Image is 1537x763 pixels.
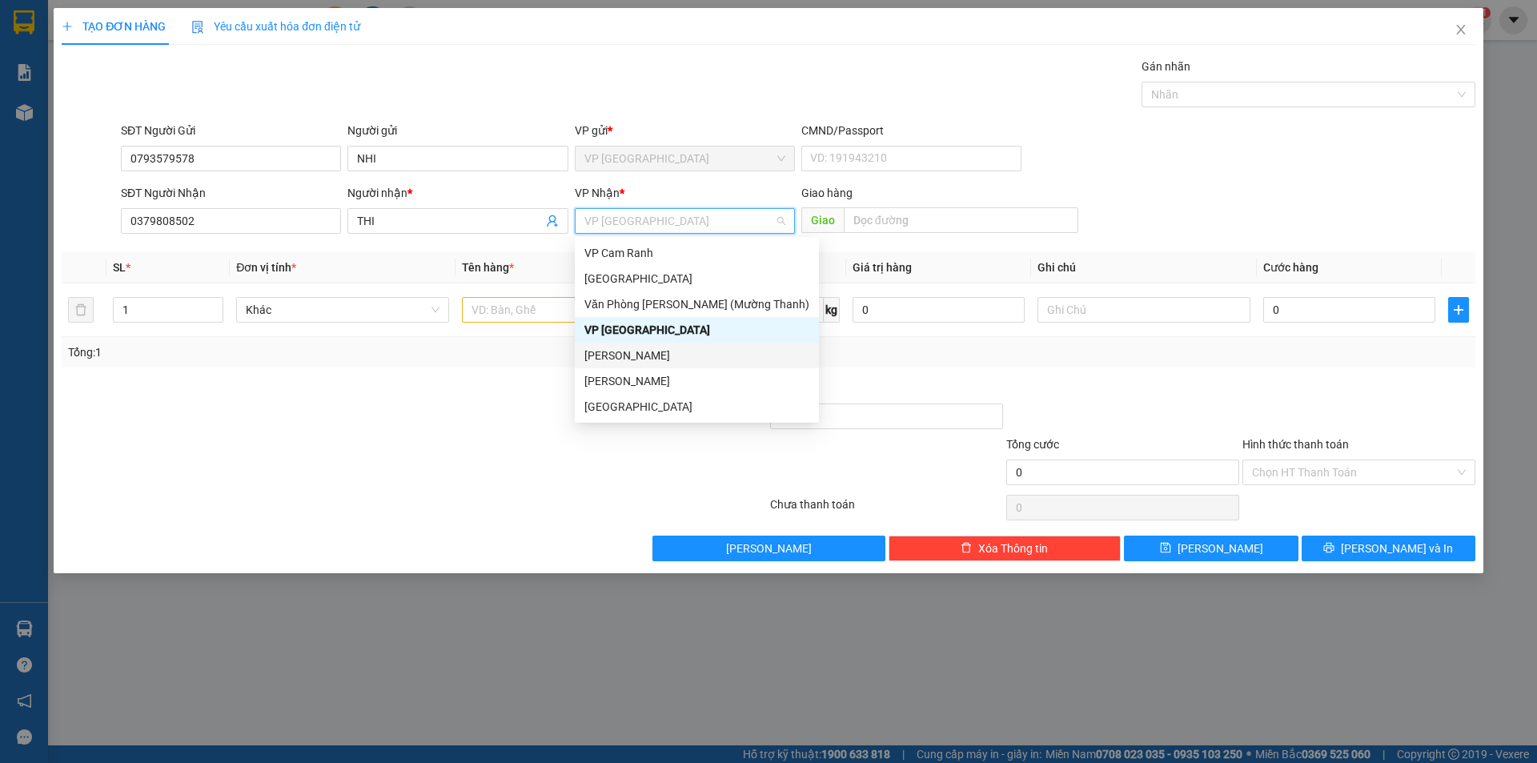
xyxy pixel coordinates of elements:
button: [PERSON_NAME] [652,536,885,561]
span: Giá trị hàng [853,261,912,274]
div: Chưa thanh toán [768,496,1005,524]
span: Giao hàng [801,187,853,199]
span: TẠO ĐƠN HÀNG [62,20,166,33]
th: Ghi chú [1031,252,1257,283]
span: [PERSON_NAME] [726,540,812,557]
div: Phạm Ngũ Lão [575,368,819,394]
span: save [1160,542,1171,555]
div: Văn Phòng [PERSON_NAME] (Mường Thanh) [584,295,809,313]
span: printer [1323,542,1334,555]
input: 0 [853,297,1025,323]
span: plus [62,21,73,32]
span: SL [113,261,126,274]
span: Tên hàng [462,261,514,274]
span: Yêu cầu xuất hóa đơn điện tử [191,20,360,33]
button: deleteXóa Thông tin [889,536,1122,561]
button: plus [1448,297,1469,323]
label: Hình thức thanh toán [1242,438,1349,451]
div: Nha Trang [575,394,819,420]
span: Đơn vị tính [236,261,296,274]
span: [PERSON_NAME] [1178,540,1263,557]
label: Gán nhãn [1142,60,1190,73]
input: VD: Bàn, Ghế [462,297,675,323]
div: Lê Hồng Phong [575,343,819,368]
span: Giao [801,207,844,233]
span: VP Nhận [575,187,620,199]
div: [GEOGRAPHIC_DATA] [584,398,809,416]
div: SĐT Người Gửi [121,122,341,139]
div: CMND/Passport [801,122,1021,139]
span: Cước hàng [1263,261,1318,274]
span: [PERSON_NAME] và In [1341,540,1453,557]
span: kg [824,297,840,323]
button: printer[PERSON_NAME] và In [1302,536,1475,561]
img: icon [191,21,204,34]
div: Người gửi [347,122,568,139]
span: VP Ninh Hòa [584,147,785,171]
div: SĐT Người Nhận [121,184,341,202]
div: VP Cam Ranh [575,240,819,266]
span: Tổng cước [1006,438,1059,451]
div: Người nhận [347,184,568,202]
div: VP Cam Ranh [584,244,809,262]
div: [GEOGRAPHIC_DATA] [584,270,809,287]
div: VP gửi [575,122,795,139]
div: Văn Phòng Trần Phú (Mường Thanh) [575,291,819,317]
span: user-add [546,215,559,227]
button: delete [68,297,94,323]
div: Đà Lạt [575,266,819,291]
span: Khác [246,298,439,322]
span: delete [961,542,972,555]
span: Xóa Thông tin [978,540,1048,557]
input: Ghi Chú [1037,297,1250,323]
button: Close [1439,8,1483,53]
span: VP Ninh Hòa [584,209,785,233]
div: [PERSON_NAME] [584,372,809,390]
div: VP Ninh Hòa [575,317,819,343]
div: Tổng: 1 [68,343,593,361]
span: plus [1449,303,1468,316]
div: VP [GEOGRAPHIC_DATA] [584,321,809,339]
input: Dọc đường [844,207,1078,233]
span: close [1455,23,1467,36]
div: [PERSON_NAME] [584,347,809,364]
button: save[PERSON_NAME] [1124,536,1298,561]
